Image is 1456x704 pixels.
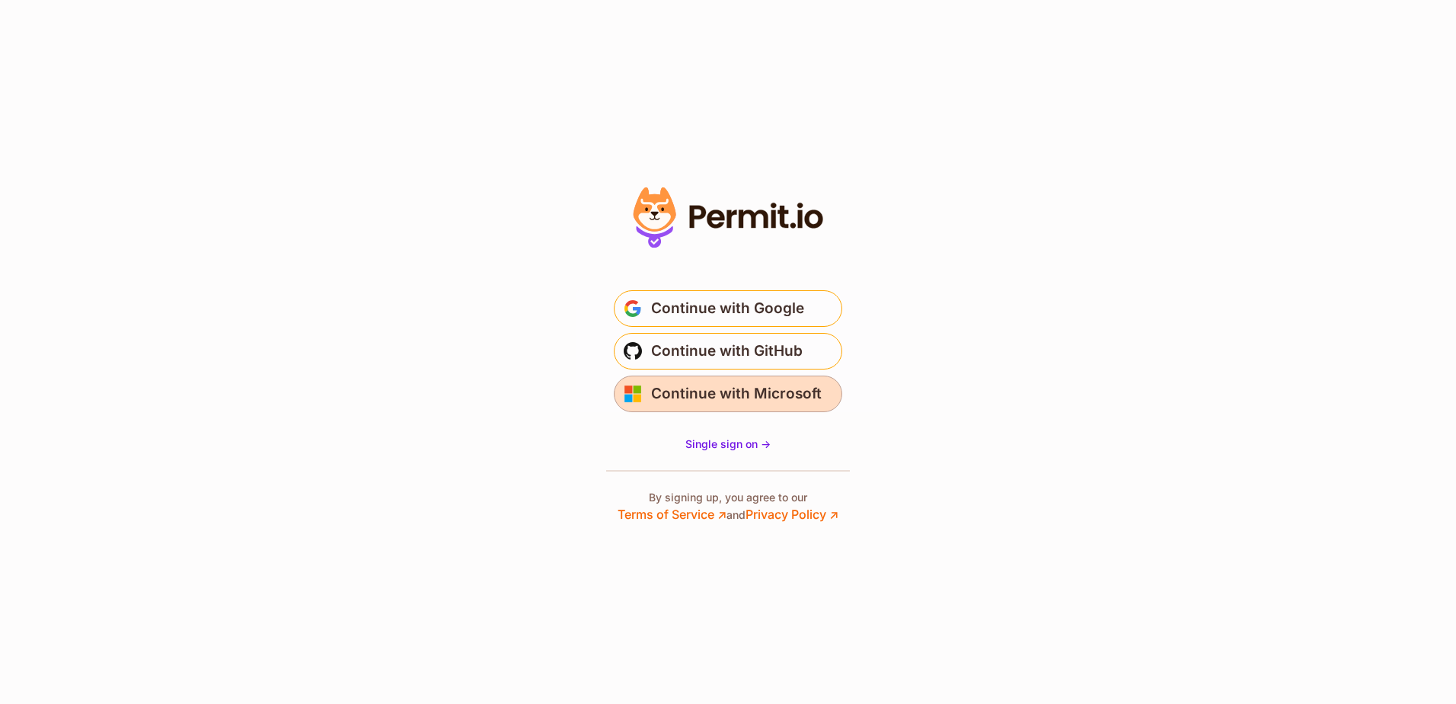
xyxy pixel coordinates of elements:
button: Continue with Google [614,290,842,327]
a: Terms of Service ↗ [618,507,726,522]
p: By signing up, you agree to our and [618,490,838,523]
a: Privacy Policy ↗ [746,507,838,522]
span: Continue with Google [651,296,804,321]
span: Continue with GitHub [651,339,803,363]
span: Single sign on -> [685,437,771,450]
button: Continue with Microsoft [614,376,842,412]
a: Single sign on -> [685,437,771,452]
span: Continue with Microsoft [651,382,822,406]
button: Continue with GitHub [614,333,842,370]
